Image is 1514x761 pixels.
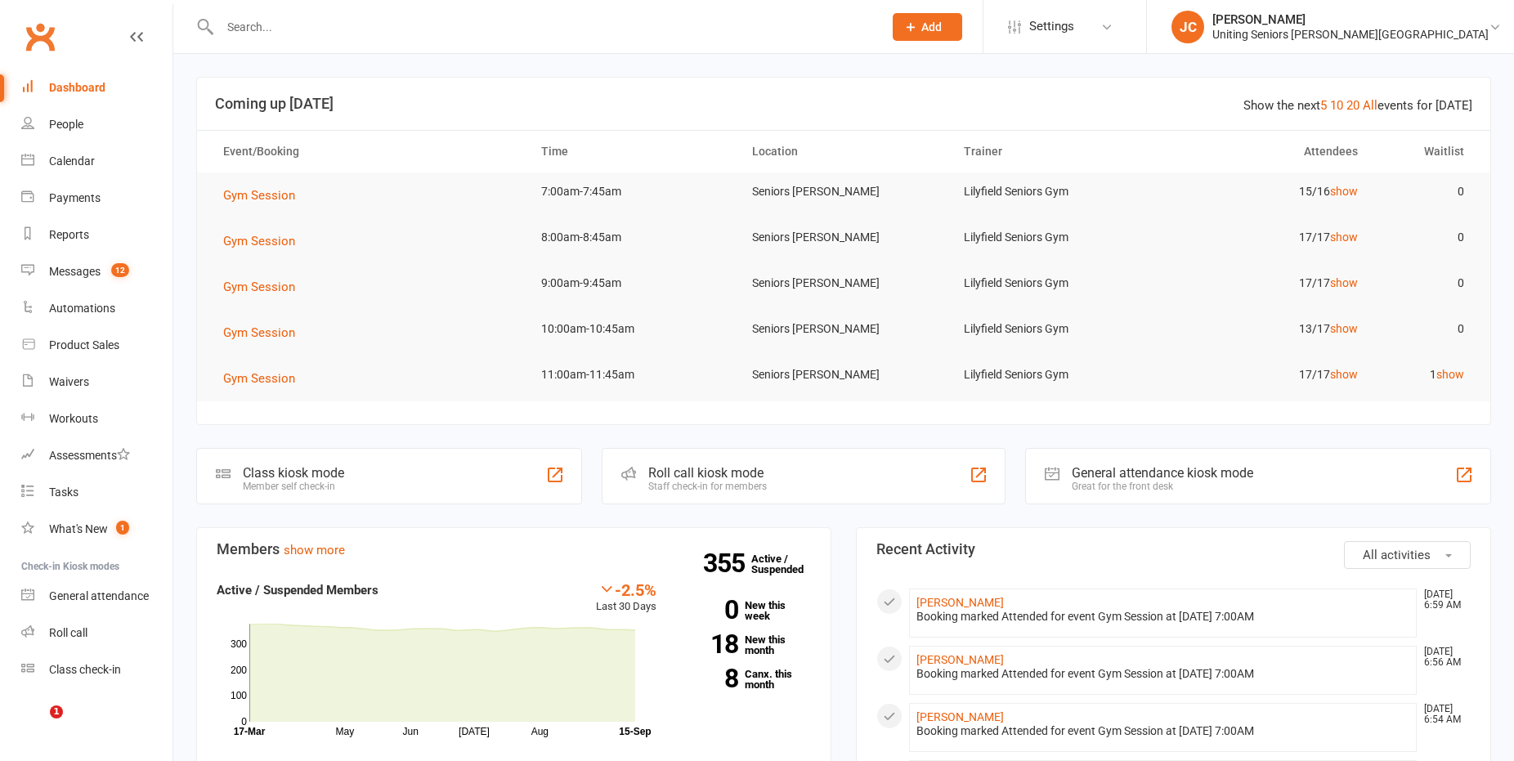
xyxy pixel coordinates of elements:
[21,615,172,651] a: Roll call
[49,302,115,315] div: Automations
[49,412,98,425] div: Workouts
[116,521,129,535] span: 1
[16,705,56,745] iframe: Intercom live chat
[49,486,78,499] div: Tasks
[21,474,172,511] a: Tasks
[50,705,63,718] span: 1
[21,180,172,217] a: Payments
[49,663,121,676] div: Class check-in
[111,263,129,277] span: 12
[21,578,172,615] a: General attendance kiosk mode
[49,191,101,204] div: Payments
[49,626,87,639] div: Roll call
[49,338,119,351] div: Product Sales
[21,217,172,253] a: Reports
[49,154,95,168] div: Calendar
[20,16,60,57] a: Clubworx
[49,449,130,462] div: Assessments
[21,106,172,143] a: People
[21,327,172,364] a: Product Sales
[21,69,172,106] a: Dashboard
[49,589,149,602] div: General attendance
[49,118,83,131] div: People
[49,522,108,535] div: What's New
[21,290,172,327] a: Automations
[49,375,89,388] div: Waivers
[21,511,172,548] a: What's New1
[21,401,172,437] a: Workouts
[21,253,172,290] a: Messages 12
[21,651,172,688] a: Class kiosk mode
[21,437,172,474] a: Assessments
[49,81,105,94] div: Dashboard
[49,265,101,278] div: Messages
[49,228,89,241] div: Reports
[21,143,172,180] a: Calendar
[21,364,172,401] a: Waivers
